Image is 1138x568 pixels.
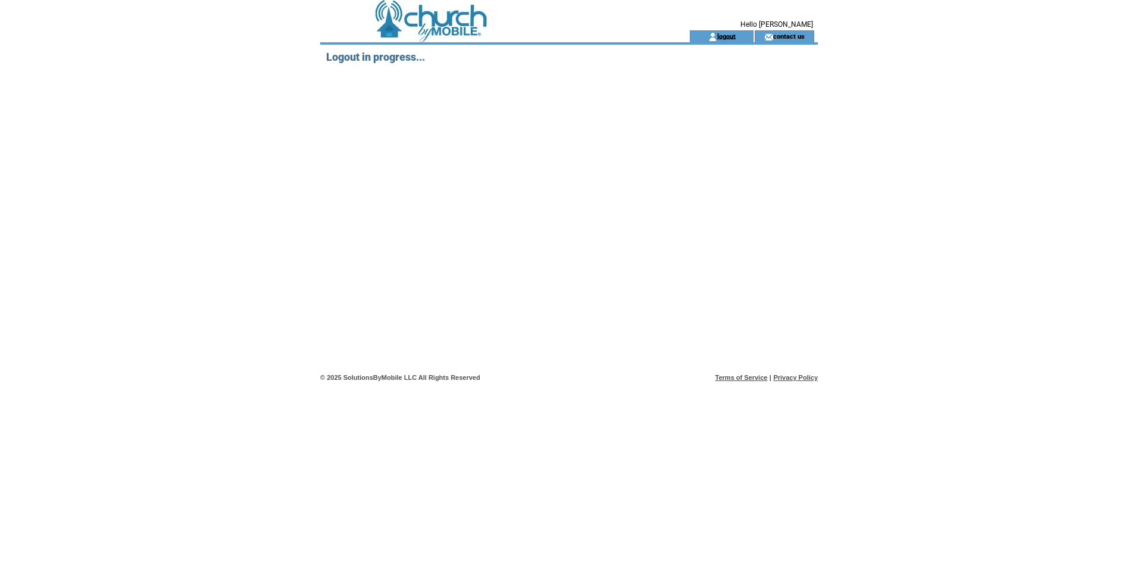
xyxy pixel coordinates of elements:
[740,20,813,29] span: Hello [PERSON_NAME]
[717,32,736,40] a: logout
[715,374,768,381] a: Terms of Service
[320,374,480,381] span: © 2025 SolutionsByMobile LLC All Rights Reserved
[326,51,425,63] span: Logout in progress...
[708,32,717,42] img: account_icon.gif
[773,32,805,40] a: contact us
[770,374,771,381] span: |
[773,374,818,381] a: Privacy Policy
[764,32,773,42] img: contact_us_icon.gif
